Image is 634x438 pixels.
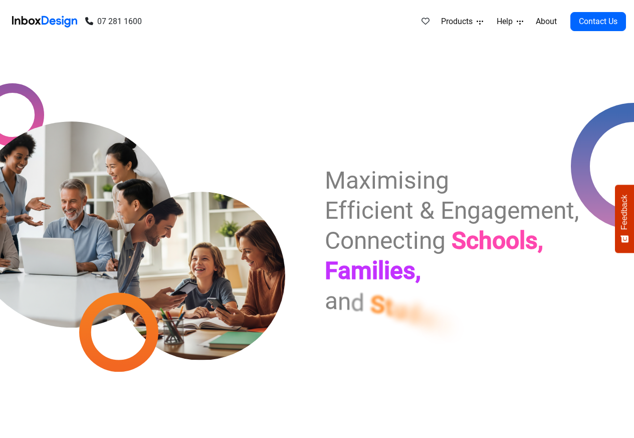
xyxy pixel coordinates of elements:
[530,196,543,226] div: e
[388,256,394,286] div: i
[490,12,525,32] a: Help
[449,226,463,256] div: S
[358,166,368,196] div: x
[85,16,139,28] a: 07 281 1600
[394,256,408,286] div: e
[451,314,461,344] div: t
[353,196,357,226] div: i
[325,286,338,316] div: a
[325,166,568,316] div: Maximising Efficient & Engagement, Connecting Schools, Families, and Students.
[368,166,372,196] div: i
[412,226,416,256] div: i
[344,166,358,196] div: a
[345,196,353,226] div: f
[530,12,558,32] a: About
[423,166,437,196] div: g
[96,150,306,360] img: parents_with_child.png
[355,226,368,256] div: n
[563,196,568,226] div: ,
[457,196,471,226] div: g
[372,166,392,196] div: m
[339,256,353,286] div: a
[445,196,457,226] div: n
[393,226,405,256] div: c
[396,166,406,196] div: s
[386,196,398,226] div: n
[569,12,626,31] a: Contact Us
[420,256,427,286] div: ,
[620,195,629,230] span: Feedback
[373,196,386,226] div: e
[412,196,426,226] div: &
[325,256,339,286] div: F
[405,226,412,256] div: t
[384,293,394,323] div: t
[432,196,445,226] div: E
[537,226,544,256] div: ,
[518,226,525,256] div: l
[408,299,423,329] div: d
[510,196,530,226] div: m
[494,16,514,28] span: Help
[351,288,364,318] div: d
[463,226,476,256] div: c
[490,226,504,256] div: o
[381,256,388,286] div: l
[437,308,451,338] div: n
[394,296,408,326] div: u
[337,196,345,226] div: f
[370,290,384,320] div: S
[416,226,429,256] div: n
[471,196,484,226] div: a
[406,166,410,196] div: i
[342,226,355,256] div: o
[375,256,381,286] div: i
[369,196,373,226] div: i
[380,226,393,256] div: e
[325,166,344,196] div: M
[368,226,380,256] div: n
[615,185,634,253] button: Feedback - Show survey
[410,166,423,196] div: n
[439,16,474,28] span: Products
[423,304,437,334] div: e
[392,166,396,196] div: i
[338,287,351,317] div: n
[435,12,485,32] a: Products
[357,196,369,226] div: c
[476,226,490,256] div: h
[408,256,420,286] div: s
[484,196,498,226] div: g
[504,226,518,256] div: o
[555,196,563,226] div: t
[525,226,537,256] div: s
[325,196,337,226] div: E
[398,196,406,226] div: t
[498,196,510,226] div: e
[325,226,342,256] div: C
[429,226,443,256] div: g
[543,196,555,226] div: n
[353,256,375,286] div: m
